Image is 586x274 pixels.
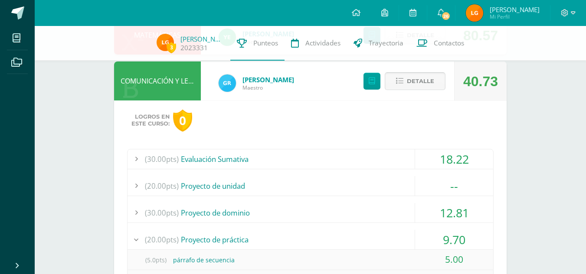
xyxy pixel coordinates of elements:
span: (30.00pts) [145,149,179,169]
span: Logros en este curso: [131,113,170,127]
span: Punteos [253,39,278,48]
a: 2023331 [180,43,208,52]
div: 5.00 [415,250,493,269]
button: Detalle [385,72,445,90]
span: Trayectoria [369,39,403,48]
a: Trayectoria [347,26,410,61]
div: 18.22 [415,149,493,169]
div: Proyecto de dominio [128,203,493,222]
img: 2b07e7083290fa3d522a25deb24f4cca.png [466,4,483,22]
span: (5.0pts) [138,250,173,270]
span: (30.00pts) [145,203,179,222]
span: [PERSON_NAME] [490,5,540,14]
a: Contactos [410,26,471,61]
div: -- [415,176,493,196]
div: párrafo de secuencia [128,250,493,270]
a: [PERSON_NAME] [242,75,294,84]
span: Contactos [434,39,464,48]
a: [PERSON_NAME] [180,35,224,43]
div: Evaluación Sumativa [128,149,493,169]
div: Proyecto de unidad [128,176,493,196]
img: 2b07e7083290fa3d522a25deb24f4cca.png [157,34,174,51]
span: (20.00pts) [145,176,179,196]
span: Maestro [242,84,294,91]
span: Detalle [407,73,434,89]
a: Actividades [285,26,347,61]
div: 9.70 [415,230,493,249]
span: Actividades [305,39,340,48]
a: Punteos [230,26,285,61]
div: 0 [173,110,192,132]
span: 3 [167,42,176,53]
img: 47e0c6d4bfe68c431262c1f147c89d8f.png [219,74,236,92]
span: (20.00pts) [145,230,179,249]
div: 12.81 [415,203,493,222]
div: 40.73 [463,62,498,101]
div: COMUNICACIÓN Y LENGUAJE, IDIOMA ESPAÑOL [114,61,201,100]
span: 26 [441,11,451,21]
span: Mi Perfil [490,13,540,20]
div: Proyecto de práctica [128,230,493,249]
